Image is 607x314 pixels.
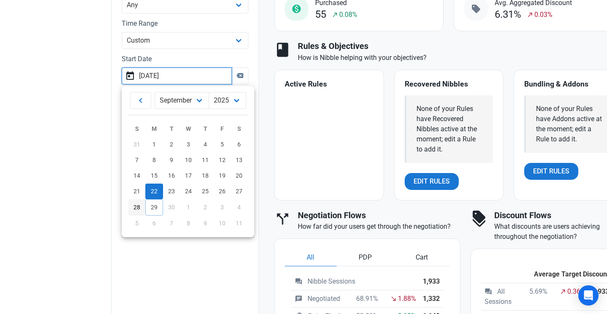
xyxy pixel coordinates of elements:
span: 22 [151,188,158,195]
span: W [186,125,191,132]
span: S [237,125,241,132]
span: T [170,125,174,132]
span: 1.88% [398,294,416,304]
a: 4 [197,137,214,152]
td: 68.91% [349,290,381,308]
a: 1 [145,137,163,152]
td: All Sessions [481,283,522,311]
a: 17 [180,168,197,184]
a: 13 [231,152,248,168]
span: 23 [168,188,175,195]
h3: Negotiation Flows [298,211,460,220]
span: sell [471,4,481,14]
span: S [135,125,139,132]
span: 5 [135,220,139,227]
span: 0.36% [567,287,585,297]
a: 26 [214,184,231,199]
span: 0.03% [534,10,553,20]
span: south_east [390,295,397,302]
div: 55 [315,9,326,20]
td: Negotiated [291,290,349,308]
th: 1,332 [419,290,443,308]
span: 27 [236,188,242,195]
span: 12 [219,157,226,163]
a: 22 [145,184,163,199]
span: 18 [202,172,209,179]
label: Time Range [122,19,248,29]
a: 5 [214,137,231,152]
span: 9 [204,220,207,227]
a: 29 [145,199,163,216]
span: PDP [359,252,372,263]
span: 1 [152,141,156,148]
span: Cart [416,252,428,263]
label: Start Date [122,54,248,64]
span: 8 [152,157,156,163]
span: 14 [133,172,140,179]
a: 20 [231,168,248,184]
span: 29 [151,204,158,211]
div: None of your Rules have Recovered Nibbles active at the moment; edit a Rule to add it. [416,104,483,154]
a: 28 [128,199,145,216]
a: 16 [163,168,180,184]
span: chat [295,295,302,303]
a: 8 [145,152,163,168]
a: 2 [163,137,180,152]
td: 5.69% [522,283,551,311]
a: 3 [180,137,197,152]
span: 28 [133,204,140,211]
a: 25 [197,184,214,199]
span: 31 [133,141,140,148]
span: 8 [187,220,190,227]
a: 6 [231,137,248,152]
span: 1 [187,204,190,211]
span: north_east [527,11,534,18]
span: 0.08% [339,10,357,20]
a: Edit Rules [405,173,459,190]
span: 4 [204,141,207,148]
span: 2 [204,204,207,211]
h4: Active Rules [285,80,373,89]
span: 13 [236,157,242,163]
span: 4 [237,204,241,211]
span: M [152,125,157,132]
a: 10 [180,152,197,168]
span: Edit Rules [533,166,569,176]
span: 3 [220,204,224,211]
a: 27 [231,184,248,199]
span: 11 [236,220,242,227]
input: Start Date [122,68,232,84]
span: 7 [135,157,139,163]
span: 10 [219,220,226,227]
span: 24 [185,188,192,195]
th: 1,933 [419,273,443,290]
span: question_answer [485,288,492,295]
span: question_answer [295,278,302,285]
span: 30 [168,204,175,211]
a: 14 [128,168,145,184]
span: discount [471,211,487,227]
a: 15 [145,168,163,184]
span: 21 [133,188,140,195]
span: 9 [170,157,173,163]
span: 10 [185,157,192,163]
span: 7 [170,220,173,227]
p: How far did your users get through the negotiation? [298,222,460,232]
span: 11 [202,157,209,163]
span: 3 [187,141,190,148]
span: 26 [219,188,226,195]
span: Edit Rules [414,176,450,187]
a: 23 [163,184,180,199]
span: 20 [236,172,242,179]
span: F [220,125,224,132]
a: 11 [197,152,214,168]
a: 18 [197,168,214,184]
div: Open Intercom Messenger [578,285,599,306]
td: Nibble Sessions [291,273,419,290]
span: All [307,252,314,263]
a: 21 [128,184,145,199]
span: 6 [237,141,241,148]
span: 15 [151,172,158,179]
span: 19 [219,172,226,179]
a: 7 [128,152,145,168]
